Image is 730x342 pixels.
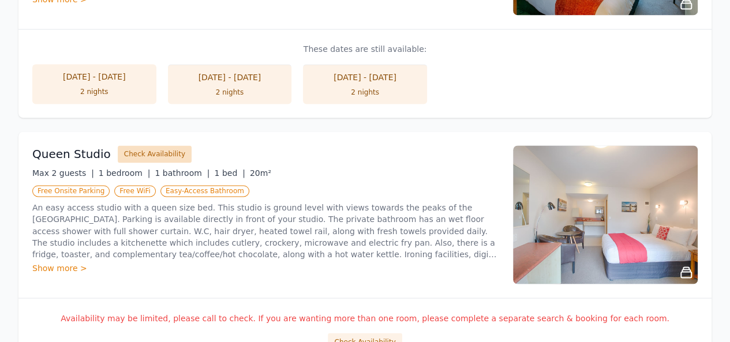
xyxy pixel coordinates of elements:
span: 1 bedroom | [99,168,151,178]
p: An easy access studio with a queen size bed. This studio is ground level with views towards the p... [32,202,499,260]
p: These dates are still available: [32,43,698,55]
div: [DATE] - [DATE] [179,72,280,83]
span: Max 2 guests | [32,168,94,178]
button: Check Availability [118,145,192,163]
div: [DATE] - [DATE] [44,71,145,82]
p: Availability may be limited, please call to check. If you are wanting more than one room, please ... [32,312,698,324]
div: [DATE] - [DATE] [315,72,415,83]
span: Free WiFi [114,185,156,197]
span: Free Onsite Parking [32,185,110,197]
span: 20m² [250,168,271,178]
span: 1 bed | [214,168,245,178]
span: 1 bathroom | [155,168,209,178]
div: 2 nights [315,88,415,97]
div: 2 nights [179,88,280,97]
span: Easy-Access Bathroom [160,185,249,197]
div: Show more > [32,262,499,273]
h3: Queen Studio [32,146,111,162]
div: 2 nights [44,87,145,96]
